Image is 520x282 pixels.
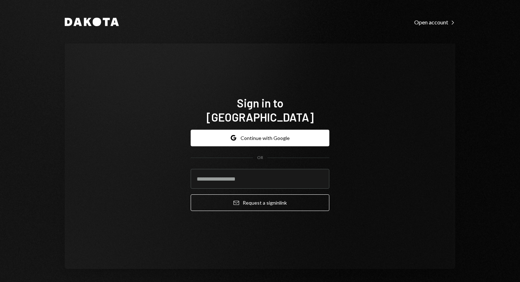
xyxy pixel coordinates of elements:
[191,96,329,124] h1: Sign in to [GEOGRAPHIC_DATA]
[191,130,329,146] button: Continue with Google
[257,155,263,161] div: OR
[191,194,329,211] button: Request a signinlink
[414,19,455,26] div: Open account
[414,18,455,26] a: Open account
